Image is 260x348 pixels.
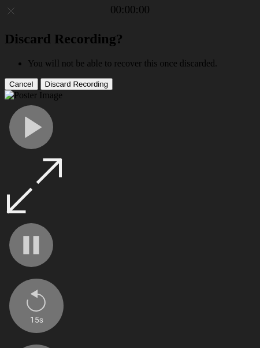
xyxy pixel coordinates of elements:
[110,3,150,16] a: 00:00:00
[5,78,38,90] button: Cancel
[28,58,255,69] li: You will not be able to recover this once discarded.
[5,31,255,47] h2: Discard Recording?
[5,90,62,101] img: Poster Image
[40,78,113,90] button: Discard Recording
